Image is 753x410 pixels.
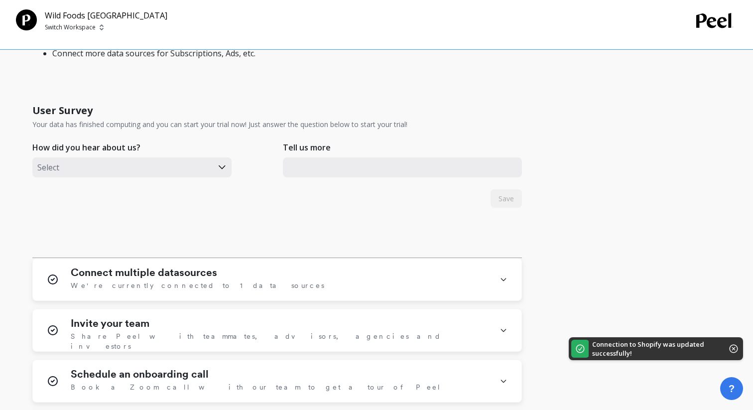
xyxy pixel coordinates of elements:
[71,368,209,380] h1: Schedule an onboarding call
[32,120,407,130] p: Your data has finished computing and you can start your trial now! Just answer the question below...
[52,47,502,59] li: Connect more data sources for Subscriptions, Ads, etc.
[32,104,93,118] h1: User Survey
[71,280,324,290] span: We're currently connected to 1 data sources
[283,141,331,153] p: Tell us more
[71,382,441,392] span: Book a Zoom call with our team to get a tour of Peel
[71,331,488,351] span: Share Peel with teammates, advisors, agencies and investors
[100,23,104,31] img: picker
[45,23,96,31] p: Switch Workspace
[32,141,140,153] p: How did you hear about us?
[16,9,37,30] img: Team Profile
[71,267,217,278] h1: Connect multiple datasources
[720,377,743,400] button: ?
[45,9,167,21] p: Wild Foods [GEOGRAPHIC_DATA]
[592,340,714,358] p: Connection to Shopify was updated successfully!
[729,382,735,396] span: ?
[71,317,149,329] h1: Invite your team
